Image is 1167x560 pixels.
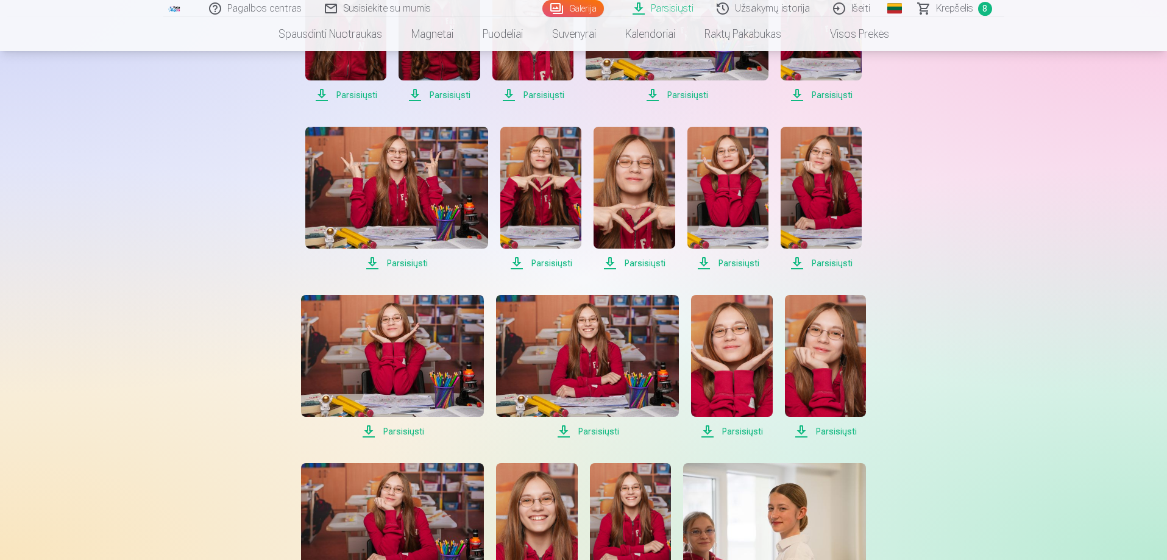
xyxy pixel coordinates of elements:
a: Parsisiųsti [687,127,768,271]
a: Suvenyrai [537,17,611,51]
span: Parsisiųsti [785,424,866,439]
span: Parsisiųsti [594,256,675,271]
span: Parsisiųsti [691,424,772,439]
span: Parsisiųsti [781,88,862,102]
a: Parsisiųsti [500,127,581,271]
a: Parsisiųsti [691,295,772,439]
span: Parsisiųsti [301,424,484,439]
span: Parsisiųsti [305,88,386,102]
span: Parsisiųsti [687,256,768,271]
span: 8 [978,2,992,16]
a: Magnetai [397,17,468,51]
a: Visos prekės [796,17,904,51]
a: Raktų pakabukas [690,17,796,51]
span: Krepšelis [936,1,973,16]
a: Puodeliai [468,17,537,51]
span: Parsisiųsti [500,256,581,271]
a: Parsisiųsti [305,127,488,271]
img: /fa5 [168,5,182,12]
a: Parsisiųsti [594,127,675,271]
span: Parsisiųsti [305,256,488,271]
a: Spausdinti nuotraukas [264,17,397,51]
span: Parsisiųsti [496,424,679,439]
span: Parsisiųsti [492,88,573,102]
a: Parsisiųsti [785,295,866,439]
span: Parsisiųsti [586,88,768,102]
a: Parsisiųsti [496,295,679,439]
a: Parsisiųsti [301,295,484,439]
span: Parsisiųsti [399,88,480,102]
span: Parsisiųsti [781,256,862,271]
a: Kalendoriai [611,17,690,51]
a: Parsisiųsti [781,127,862,271]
